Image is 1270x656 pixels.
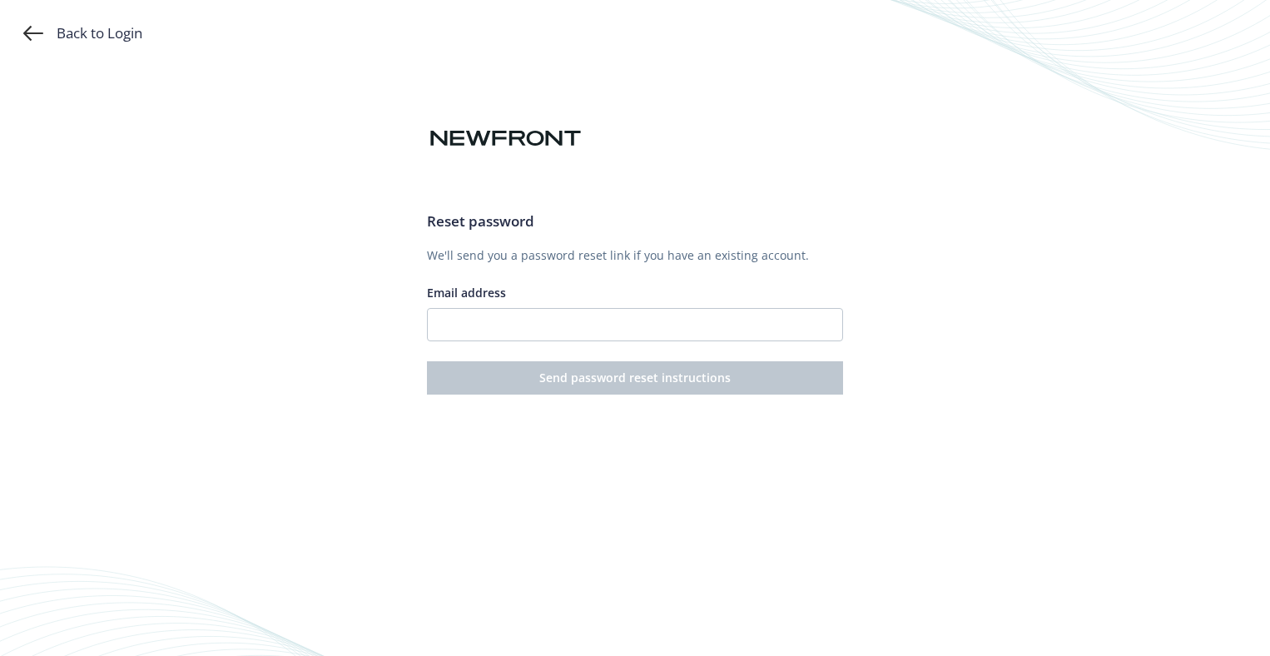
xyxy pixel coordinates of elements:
a: Back to Login [23,23,142,43]
span: Email address [427,285,506,301]
img: Newfront logo [427,124,584,153]
button: Send password reset instructions [427,361,843,395]
h3: Reset password [427,211,843,232]
p: We'll send you a password reset link if you have an existing account. [427,246,843,264]
span: Send password reset instructions [539,370,731,385]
